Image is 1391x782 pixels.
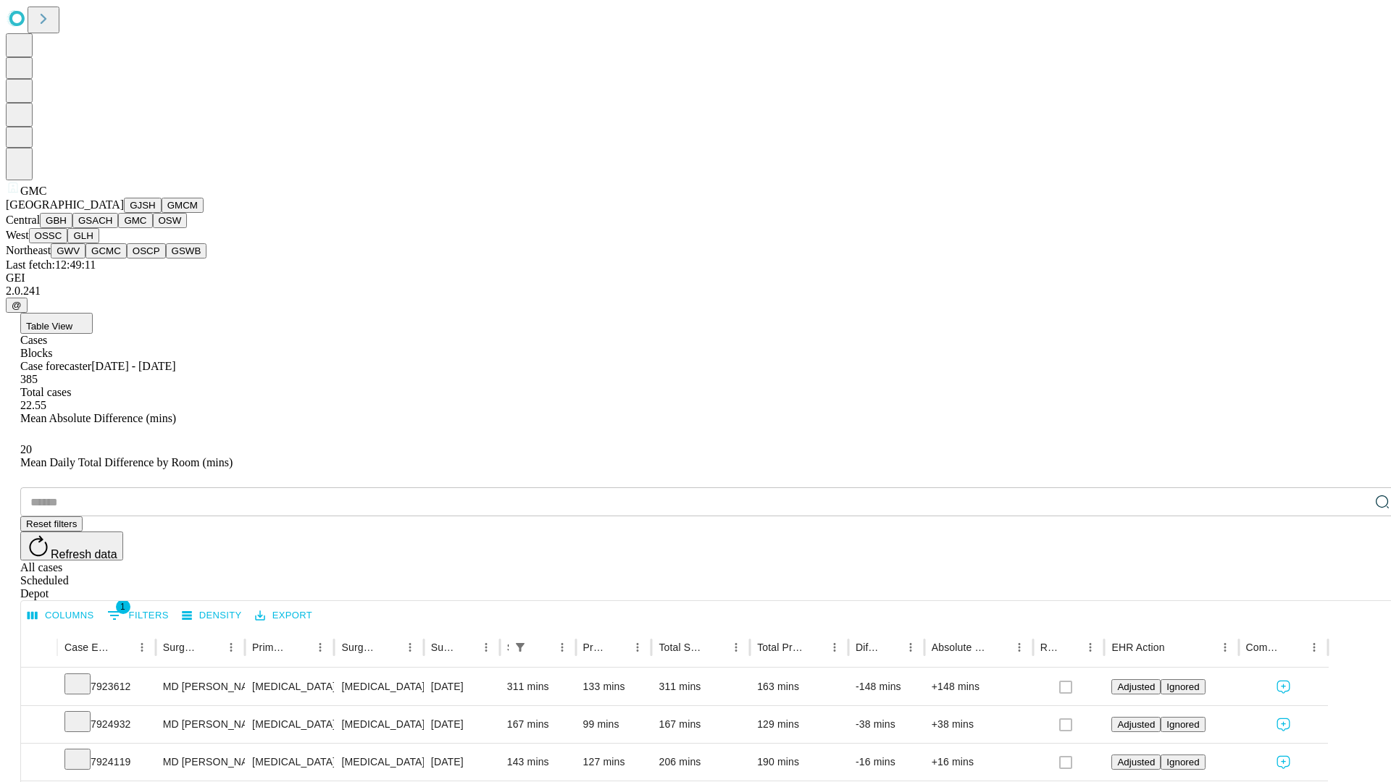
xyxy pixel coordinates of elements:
[583,642,606,653] div: Predicted In Room Duration
[201,637,221,657] button: Sort
[856,706,917,743] div: -38 mins
[932,668,1026,705] div: +148 mins
[26,518,77,529] span: Reset filters
[532,637,552,657] button: Sort
[1040,642,1059,653] div: Resolved in EHR
[64,706,149,743] div: 7924932
[20,399,46,411] span: 22.55
[431,744,493,781] div: [DATE]
[824,637,845,657] button: Menu
[64,668,149,705] div: 7923612
[507,668,569,705] div: 311 mins
[856,668,917,705] div: -148 mins
[20,531,123,560] button: Refresh data
[726,637,746,657] button: Menu
[1166,637,1187,657] button: Sort
[932,642,987,653] div: Absolute Difference
[124,198,162,213] button: GJSH
[856,744,917,781] div: -16 mins
[28,675,50,700] button: Expand
[1304,637,1324,657] button: Menu
[400,637,420,657] button: Menu
[28,712,50,738] button: Expand
[1166,757,1199,768] span: Ignored
[163,642,199,653] div: Surgeon Name
[163,668,238,705] div: MD [PERSON_NAME]
[856,642,879,653] div: Difference
[1166,719,1199,730] span: Ignored
[757,642,803,653] div: Total Predicted Duration
[607,637,627,657] button: Sort
[1117,719,1155,730] span: Adjusted
[507,744,569,781] div: 143 mins
[12,300,22,311] span: @
[1161,754,1205,770] button: Ignored
[28,750,50,775] button: Expand
[251,605,316,627] button: Export
[252,706,327,743] div: [MEDICAL_DATA]
[932,744,1026,781] div: +16 mins
[659,744,743,781] div: 206 mins
[431,706,493,743] div: [DATE]
[20,185,46,197] span: GMC
[1111,642,1164,653] div: EHR Action
[552,637,572,657] button: Menu
[20,456,233,468] span: Mean Daily Total Difference by Room (mins)
[163,744,238,781] div: MD [PERSON_NAME]
[507,642,509,653] div: Scheduled In Room Duration
[252,642,288,653] div: Primary Service
[85,243,127,258] button: GCMC
[1111,679,1161,694] button: Adjusted
[6,244,51,256] span: Northeast
[341,744,416,781] div: [MEDICAL_DATA] WITH CHOLANGIOGRAM
[1111,717,1161,732] button: Adjusted
[659,642,704,653] div: Total Scheduled Duration
[127,243,166,258] button: OSCP
[6,229,29,241] span: West
[252,668,327,705] div: [MEDICAL_DATA]
[153,213,188,228] button: OSW
[20,443,32,455] span: 20
[252,744,327,781] div: [MEDICAL_DATA]
[178,605,246,627] button: Density
[166,243,207,258] button: GSWB
[24,605,98,627] button: Select columns
[6,258,96,271] span: Last fetch: 12:49:11
[221,637,241,657] button: Menu
[26,321,72,332] span: Table View
[1284,637,1304,657] button: Sort
[51,243,85,258] button: GWV
[40,213,72,228] button: GBH
[901,637,921,657] button: Menu
[112,637,132,657] button: Sort
[116,600,130,614] span: 1
[64,744,149,781] div: 7924119
[627,637,648,657] button: Menu
[20,360,91,372] span: Case forecaster
[659,706,743,743] div: 167 mins
[104,604,172,627] button: Show filters
[380,637,400,657] button: Sort
[290,637,310,657] button: Sort
[162,198,204,213] button: GMCM
[341,706,416,743] div: [MEDICAL_DATA]
[1009,637,1029,657] button: Menu
[72,213,118,228] button: GSACH
[510,637,530,657] button: Show filters
[476,637,496,657] button: Menu
[804,637,824,657] button: Sort
[880,637,901,657] button: Sort
[132,637,152,657] button: Menu
[341,668,416,705] div: [MEDICAL_DATA]
[1111,754,1161,770] button: Adjusted
[510,637,530,657] div: 1 active filter
[6,272,1385,285] div: GEI
[1161,679,1205,694] button: Ignored
[431,642,454,653] div: Surgery Date
[67,228,99,243] button: GLH
[20,386,71,398] span: Total cases
[20,313,93,334] button: Table View
[507,706,569,743] div: 167 mins
[706,637,726,657] button: Sort
[341,642,377,653] div: Surgery Name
